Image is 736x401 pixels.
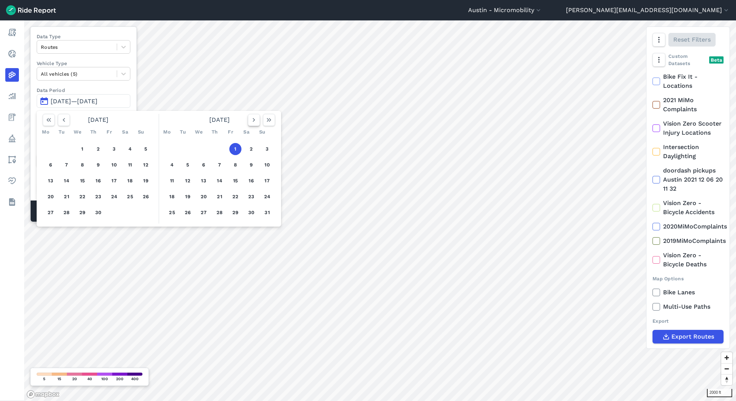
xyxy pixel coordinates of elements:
button: 16 [92,175,104,187]
a: Heatmaps [5,68,19,82]
button: 12 [182,175,194,187]
button: Reset bearing to north [721,374,732,385]
label: Bike Lanes [653,288,724,297]
div: Su [135,126,147,138]
button: Zoom out [721,363,732,374]
div: Export [653,317,724,325]
label: Intersection Daylighting [653,143,724,161]
button: 6 [198,159,210,171]
button: 25 [124,191,136,203]
button: 13 [45,175,57,187]
label: Multi-Use Paths [653,302,724,311]
div: Fr [224,126,237,138]
button: 6 [45,159,57,171]
button: Austin - Micromobility [468,6,542,15]
label: Bike Fix It - Locations [653,72,724,90]
button: 15 [229,175,241,187]
button: 21 [213,191,226,203]
button: 26 [182,207,194,219]
button: 13 [198,175,210,187]
div: Beta [709,56,724,64]
button: 29 [76,207,88,219]
button: 29 [229,207,241,219]
button: 31 [261,207,273,219]
button: 11 [124,159,136,171]
div: [DATE] [40,114,157,126]
button: 19 [182,191,194,203]
label: Vision Zero Scooter Injury Locations [653,119,724,137]
div: Tu [177,126,189,138]
div: 2000 ft [707,389,732,397]
button: 18 [166,191,178,203]
button: 4 [166,159,178,171]
button: [PERSON_NAME][EMAIL_ADDRESS][DOMAIN_NAME] [566,6,730,15]
a: Areas [5,153,19,166]
button: Reset Filters [668,33,716,47]
span: Reset Filters [673,35,711,44]
button: 10 [108,159,120,171]
div: Matched Trips [31,201,136,222]
button: 7 [60,159,73,171]
button: 1 [229,143,241,155]
button: 14 [60,175,73,187]
button: 8 [229,159,241,171]
button: 9 [92,159,104,171]
div: We [71,126,83,138]
a: Realtime [5,47,19,61]
button: 14 [213,175,226,187]
button: 20 [45,191,57,203]
button: 18 [124,175,136,187]
a: Health [5,174,19,188]
button: 28 [60,207,73,219]
canvas: Map [24,20,736,401]
div: We [193,126,205,138]
button: 5 [140,143,152,155]
button: 27 [198,207,210,219]
button: 22 [229,191,241,203]
button: 2 [92,143,104,155]
span: [DATE]—[DATE] [51,98,97,105]
button: 7 [213,159,226,171]
button: 27 [45,207,57,219]
button: 17 [261,175,273,187]
div: Th [209,126,221,138]
span: Export Routes [671,332,714,341]
div: Tu [56,126,68,138]
button: 23 [245,191,257,203]
div: Fr [103,126,115,138]
a: Report [5,26,19,39]
button: 3 [261,143,273,155]
button: 24 [261,191,273,203]
button: 12 [140,159,152,171]
div: Mo [161,126,173,138]
div: Sa [119,126,131,138]
button: 4 [124,143,136,155]
div: Mo [40,126,52,138]
button: 17 [108,175,120,187]
img: Ride Report [6,5,56,15]
button: 3 [108,143,120,155]
a: Datasets [5,195,19,209]
a: Analyze [5,89,19,103]
button: 16 [245,175,257,187]
label: Data Period [37,87,130,94]
button: 24 [108,191,120,203]
button: 25 [166,207,178,219]
div: [DATE] [161,114,278,126]
button: 11 [166,175,178,187]
button: 2 [245,143,257,155]
div: Su [256,126,268,138]
button: Export Routes [653,330,724,343]
button: 28 [213,207,226,219]
label: 2021 MiMo Complaints [653,96,724,114]
label: Vision Zero - Bicycle Accidents [653,199,724,217]
button: 30 [245,207,257,219]
button: 30 [92,207,104,219]
button: 26 [140,191,152,203]
label: Vision Zero - Bicycle Deaths [653,251,724,269]
button: 22 [76,191,88,203]
button: 8 [76,159,88,171]
div: Map Options [653,275,724,282]
a: Policy [5,132,19,145]
div: Th [87,126,99,138]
